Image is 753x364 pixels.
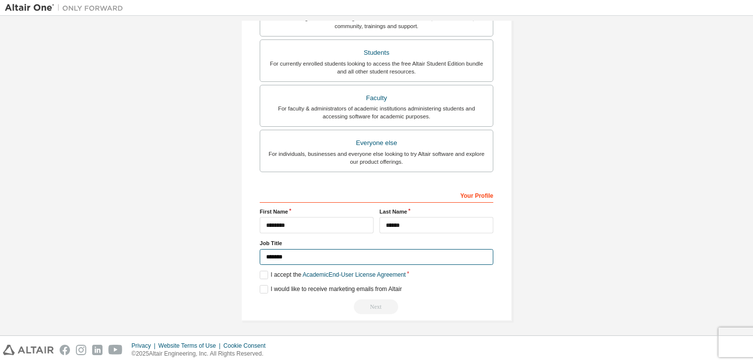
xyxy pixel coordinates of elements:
label: Last Name [379,208,493,216]
div: Cookie Consent [223,342,271,350]
label: Job Title [260,239,493,247]
div: For faculty & administrators of academic institutions administering students and accessing softwa... [266,105,487,120]
div: Your Profile [260,187,493,203]
img: instagram.svg [76,345,86,355]
label: I accept the [260,271,406,279]
div: For existing customers looking to access software downloads, HPC resources, community, trainings ... [266,14,487,30]
div: Faculty [266,91,487,105]
img: Altair One [5,3,128,13]
img: facebook.svg [60,345,70,355]
p: © 2025 Altair Engineering, Inc. All Rights Reserved. [132,350,272,358]
img: linkedin.svg [92,345,103,355]
div: For currently enrolled students looking to access the free Altair Student Edition bundle and all ... [266,60,487,75]
div: Read and acccept EULA to continue [260,299,493,314]
div: Website Terms of Use [158,342,223,350]
div: Privacy [132,342,158,350]
img: youtube.svg [108,345,123,355]
img: altair_logo.svg [3,345,54,355]
label: I would like to receive marketing emails from Altair [260,285,402,293]
div: Students [266,46,487,60]
label: First Name [260,208,374,216]
div: Everyone else [266,136,487,150]
div: For individuals, businesses and everyone else looking to try Altair software and explore our prod... [266,150,487,166]
a: Academic End-User License Agreement [303,271,406,278]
